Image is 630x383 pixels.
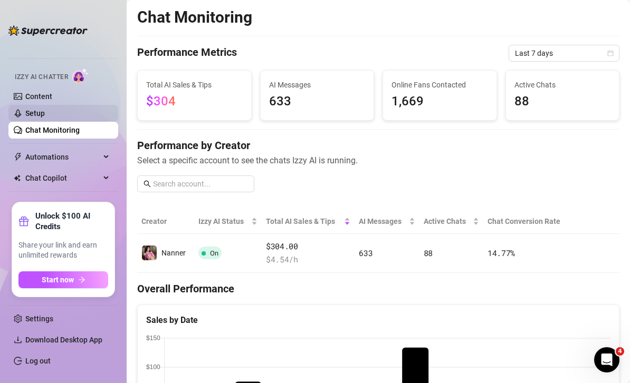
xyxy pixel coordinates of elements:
[42,276,74,284] span: Start now
[594,347,619,372] iframe: Intercom live chat
[72,68,89,83] img: AI Chatter
[137,138,619,153] h4: Performance by Creator
[607,50,614,56] span: calendar
[210,249,218,257] span: On
[146,79,243,91] span: Total AI Sales & Tips
[269,79,366,91] span: AI Messages
[355,209,419,234] th: AI Messages
[392,92,488,112] span: 1,669
[153,178,248,190] input: Search account...
[269,92,366,112] span: 633
[137,209,194,234] th: Creator
[266,240,350,253] span: $304.00
[25,109,45,117] a: Setup
[392,79,488,91] span: Online Fans Contacted
[424,215,471,227] span: Active Chats
[18,216,29,227] span: gift
[18,240,108,261] span: Share your link and earn unlimited rewards
[359,248,373,258] span: 633
[424,248,433,258] span: 88
[194,209,262,234] th: Izzy AI Status
[25,170,100,186] span: Chat Copilot
[14,174,21,182] img: Chat Copilot
[14,153,22,161] span: thunderbolt
[488,248,515,258] span: 14.77 %
[515,45,613,61] span: Last 7 days
[25,315,53,323] a: Settings
[137,45,237,62] h4: Performance Metrics
[359,215,406,227] span: AI Messages
[8,25,88,36] img: logo-BBDzfeDw.svg
[514,92,611,112] span: 88
[14,336,22,344] span: download
[419,209,483,234] th: Active Chats
[25,149,100,165] span: Automations
[137,281,619,296] h4: Overall Performance
[142,245,157,260] img: Nanner
[25,126,80,134] a: Chat Monitoring
[18,271,108,288] button: Start nowarrow-right
[483,209,571,234] th: Chat Conversion Rate
[35,211,108,232] strong: Unlock $100 AI Credits
[146,313,610,327] div: Sales by Date
[161,249,186,257] span: Nanner
[266,215,342,227] span: Total AI Sales & Tips
[198,215,249,227] span: Izzy AI Status
[15,72,68,82] span: Izzy AI Chatter
[25,92,52,101] a: Content
[616,347,624,356] span: 4
[78,276,85,283] span: arrow-right
[146,94,176,109] span: $304
[25,357,51,365] a: Log out
[262,209,355,234] th: Total AI Sales & Tips
[137,7,252,27] h2: Chat Monitoring
[144,180,151,188] span: search
[514,79,611,91] span: Active Chats
[137,154,619,167] span: Select a specific account to see the chats Izzy AI is running.
[25,336,102,344] span: Download Desktop App
[266,253,350,266] span: $ 4.54 /h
